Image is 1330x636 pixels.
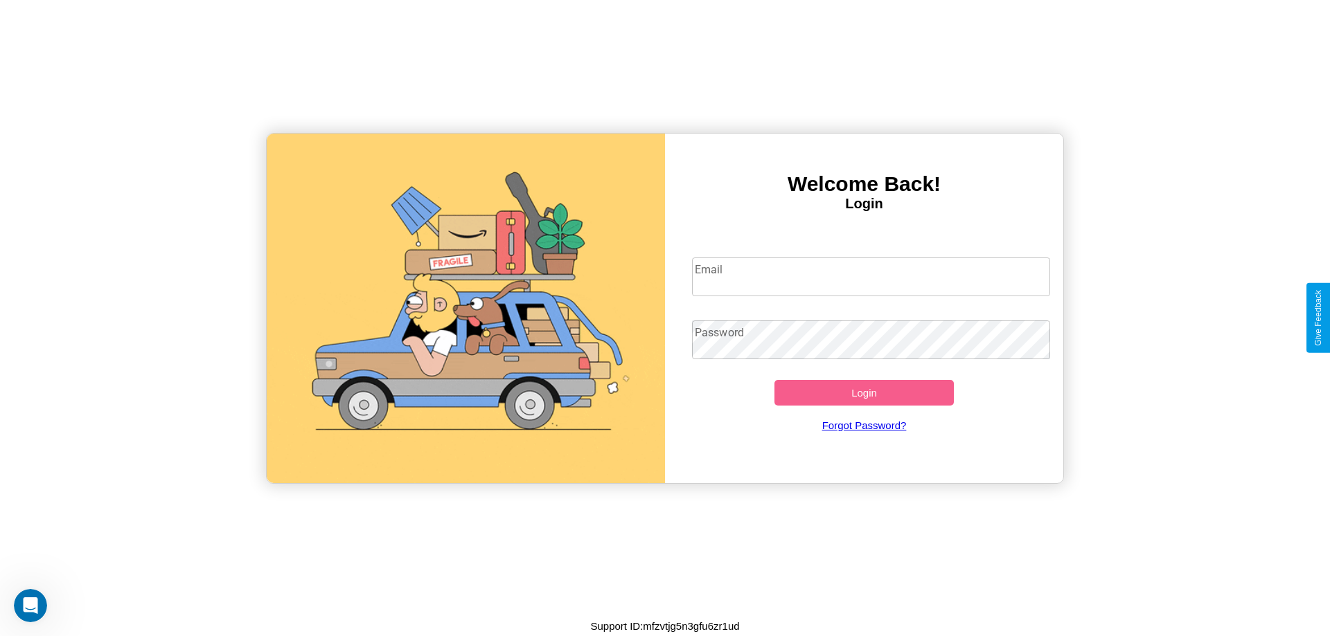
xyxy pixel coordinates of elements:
[774,380,954,406] button: Login
[590,617,739,635] p: Support ID: mfzvtjg5n3gfu6zr1ud
[685,406,1044,445] a: Forgot Password?
[267,134,665,483] img: gif
[14,589,47,622] iframe: Intercom live chat
[665,172,1063,196] h3: Welcome Back!
[1313,290,1323,346] div: Give Feedback
[665,196,1063,212] h4: Login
